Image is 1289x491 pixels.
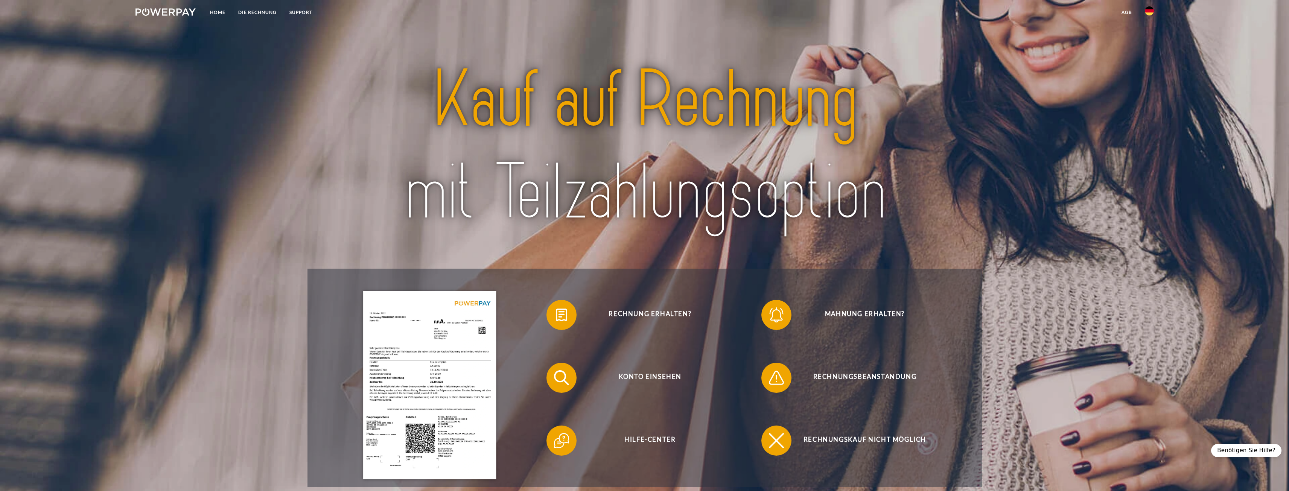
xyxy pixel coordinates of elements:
[546,426,742,456] button: Hilfe-Center
[761,300,957,330] button: Mahnung erhalten?
[761,363,957,393] button: Rechnungsbeanstandung
[1115,6,1138,19] a: agb
[135,8,196,16] img: logo-powerpay-white.svg
[558,363,742,393] span: Konto einsehen
[546,363,742,393] button: Konto einsehen
[1211,444,1281,457] div: Benötigen Sie Hilfe?
[773,426,957,456] span: Rechnungskauf nicht möglich
[552,368,571,387] img: qb_search.svg
[767,368,786,387] img: qb_warning.svg
[552,431,571,450] img: qb_help.svg
[767,431,786,450] img: qb_close.svg
[761,426,957,456] button: Rechnungskauf nicht möglich
[363,291,496,479] img: single_invoice_powerpay_de.jpg
[558,300,742,330] span: Rechnung erhalten?
[773,363,957,393] span: Rechnungsbeanstandung
[232,6,283,19] a: DIE RECHNUNG
[347,49,943,243] img: title-powerpay_de.svg
[546,300,742,330] button: Rechnung erhalten?
[767,306,786,324] img: qb_bell.svg
[1145,6,1154,15] img: de
[283,6,319,19] a: SUPPORT
[558,426,742,456] span: Hilfe-Center
[204,6,232,19] a: Home
[773,300,957,330] span: Mahnung erhalten?
[552,306,571,324] img: qb_bill.svg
